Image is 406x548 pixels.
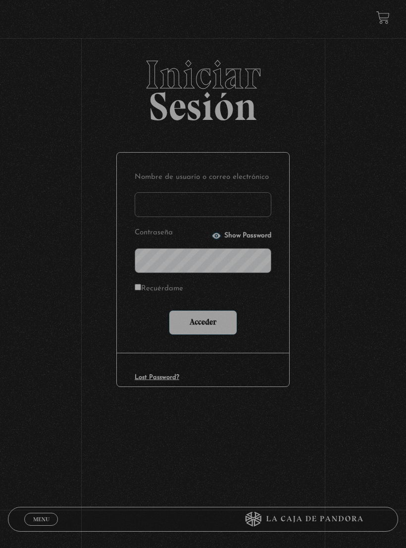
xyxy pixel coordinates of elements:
[30,525,53,532] span: Cerrar
[224,232,271,239] span: Show Password
[211,231,271,241] button: Show Password
[135,374,179,381] a: Lost Password?
[135,282,183,296] label: Recuérdame
[376,11,390,24] a: View your shopping cart
[135,226,208,240] label: Contraseña
[8,55,398,95] span: Iniciar
[33,516,50,522] span: Menu
[8,55,398,118] h2: Sesión
[135,284,141,290] input: Recuérdame
[135,170,271,185] label: Nombre de usuario o correo electrónico
[169,310,237,335] input: Acceder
